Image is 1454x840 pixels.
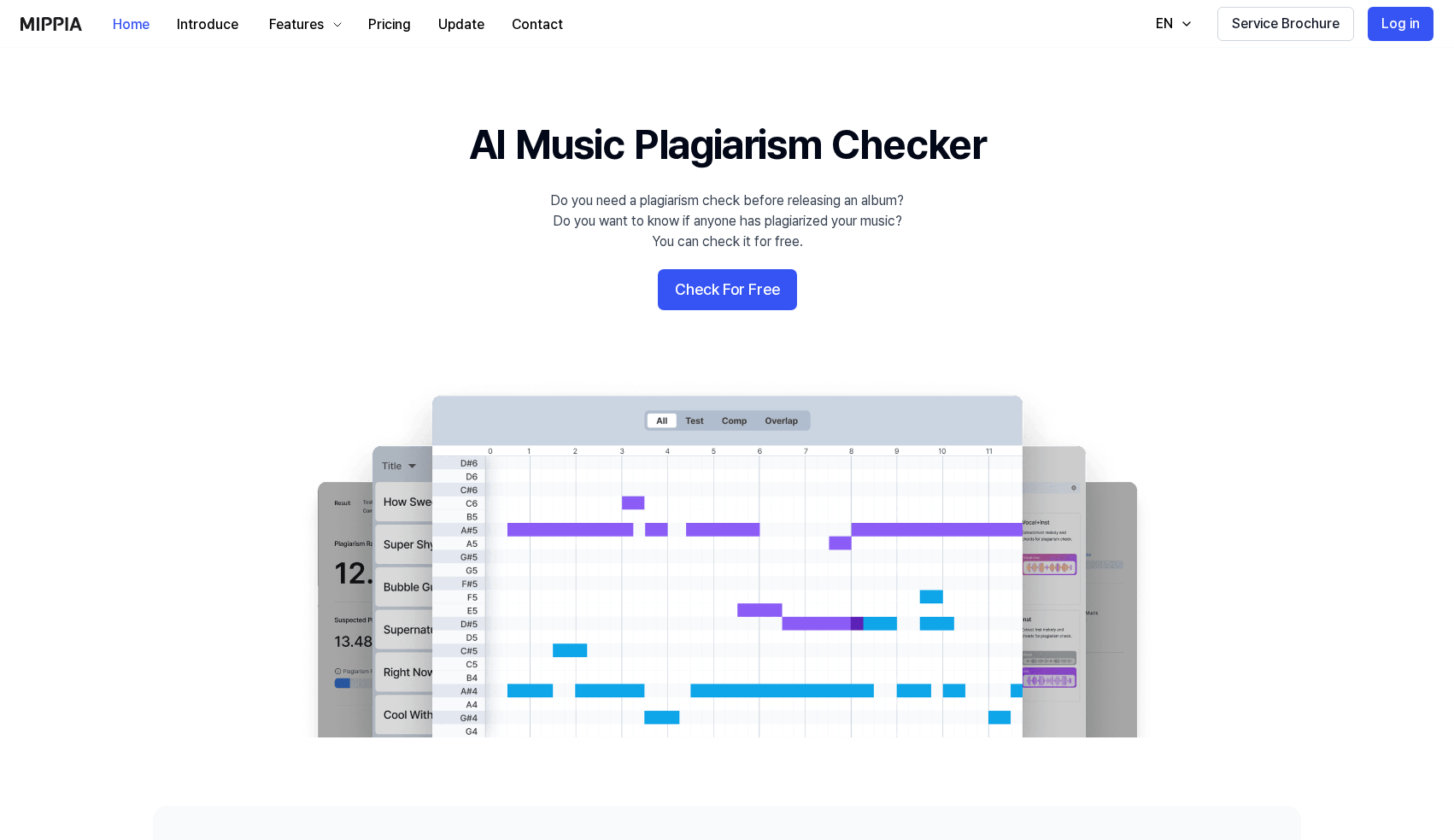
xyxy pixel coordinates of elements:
[1217,7,1354,41] button: Service Brochure
[425,8,498,42] button: Update
[99,1,163,48] a: Home
[163,8,252,42] button: Introduce
[252,8,355,42] button: Features
[355,8,425,42] button: Pricing
[21,17,82,31] img: logo
[425,1,498,48] a: Update
[99,8,163,42] button: Home
[266,15,327,35] div: Features
[1368,7,1433,41] button: Log in
[1152,14,1176,34] div: EN
[283,379,1171,737] img: main Image
[1139,7,1204,41] button: EN
[498,8,577,42] button: Contact
[658,269,797,310] button: Check For Free
[550,191,904,252] div: Do you need a plagiarism check before releasing an album? Do you want to know if anyone has plagi...
[469,116,986,173] h1: AI Music Plagiarism Checker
